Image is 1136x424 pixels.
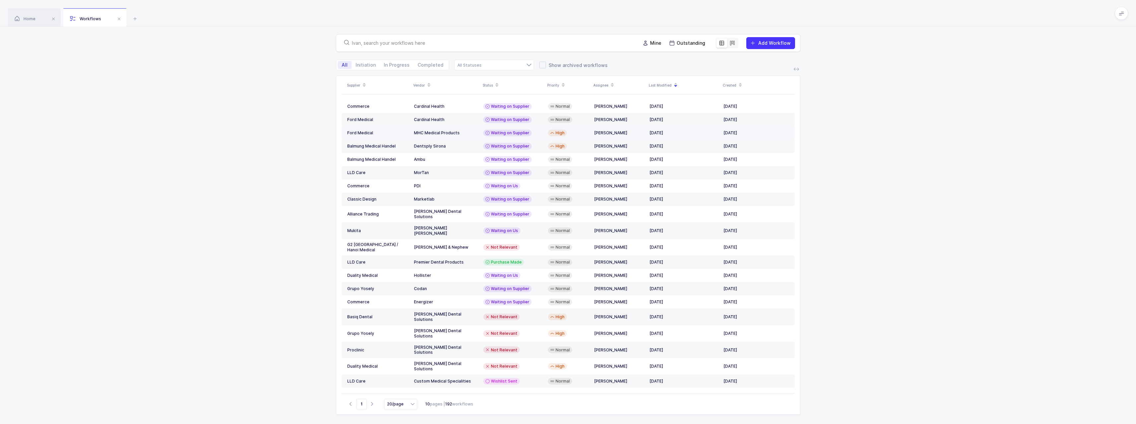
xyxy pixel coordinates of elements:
div: Cardinal Health [414,117,478,122]
div: [PERSON_NAME] [594,228,644,233]
div: Ford Medical [347,130,409,136]
div: Basiq Dental [347,314,409,320]
div: Grupo Yosely [347,331,409,336]
span: Normal [556,117,570,122]
div: [DATE] [723,117,789,122]
div: Ford Medical [347,117,409,122]
div: LLD Care [347,260,409,265]
input: Ivan, search your workflows here [352,40,632,46]
div: [PERSON_NAME] [594,197,644,202]
div: [PERSON_NAME] [594,379,644,384]
div: Commerce [347,183,409,189]
b: 10 [425,401,430,406]
div: Alliance Trading [347,212,409,217]
div: [DATE] [649,170,718,175]
div: [DATE] [723,212,789,217]
div: Supplier [347,80,409,91]
div: [PERSON_NAME] [594,157,644,162]
div: Proclinic [347,347,409,353]
div: [PERSON_NAME] [594,286,644,291]
div: [DATE] [723,314,789,320]
div: [DATE] [723,347,789,353]
span: Mine [650,40,661,46]
div: Marketlab [414,197,478,202]
span: Not Relevant [491,331,517,336]
div: [PERSON_NAME] [594,273,644,278]
div: Hollister [414,273,478,278]
div: [DATE] [649,299,718,305]
div: PDI [414,183,478,189]
div: Commerce [347,299,409,305]
div: [PERSON_NAME] [594,130,644,136]
span: Not Relevant [491,364,517,369]
span: Home [15,16,35,21]
span: Waiting on Supplier [491,286,529,291]
span: High [556,144,565,149]
div: [DATE] [723,299,789,305]
div: [DATE] [649,331,718,336]
div: [DATE] [723,286,789,291]
span: Normal [556,260,570,265]
div: Balmung Medical Handel [347,144,409,149]
div: [DATE] [723,197,789,202]
span: Normal [556,347,570,353]
span: Normal [556,228,570,233]
div: [PERSON_NAME] [594,144,644,149]
span: In Progress [384,63,410,67]
span: Initiation [356,63,376,67]
div: [PERSON_NAME] [594,331,644,336]
span: Waiting on Supplier [491,212,529,217]
span: Not Relevant [491,347,517,353]
span: Outstanding [677,40,705,46]
span: Not Relevant [491,314,517,320]
div: [DATE] [649,286,718,291]
div: [PERSON_NAME] [594,260,644,265]
div: Duality Medical [347,364,409,369]
div: MorTan [414,170,478,175]
span: Waiting on Supplier [491,157,529,162]
div: Assignee [593,80,645,91]
div: [DATE] [649,245,718,250]
span: Normal [556,299,570,305]
div: Codan [414,286,478,291]
div: Ambu [414,157,478,162]
span: Waiting on Supplier [491,299,529,305]
span: All [342,63,348,67]
div: [DATE] [723,331,789,336]
div: Grupo Yosely [347,286,409,291]
div: [DATE] [649,347,718,353]
div: [DATE] [723,170,789,175]
span: Go to [356,399,367,409]
div: [DATE] [649,157,718,162]
div: [DATE] [649,273,718,278]
span: Add Workflow [758,40,791,46]
div: [PERSON_NAME] [594,104,644,109]
div: [DATE] [723,130,789,136]
div: [DATE] [723,104,789,109]
span: Completed [418,63,443,67]
div: Custom Medical Specialities [414,379,478,384]
div: [DATE] [723,245,789,250]
div: [PERSON_NAME] [594,314,644,320]
span: Waiting on Us [491,228,518,233]
div: Premier Dental Products [414,260,478,265]
span: High [556,130,565,136]
div: [PERSON_NAME] Dental Solutions [414,312,478,322]
span: Normal [556,286,570,291]
span: Workflows [70,16,101,21]
span: Waiting on Supplier [491,117,529,122]
div: [PERSON_NAME] [594,212,644,217]
div: [PERSON_NAME] [594,347,644,353]
div: [DATE] [649,212,718,217]
div: [PERSON_NAME] [594,245,644,250]
div: [DATE] [649,379,718,384]
div: [PERSON_NAME] [PERSON_NAME] [414,225,478,236]
div: [DATE] [723,183,789,189]
span: Normal [556,273,570,278]
input: Select [384,399,417,409]
div: Balmung Medical Handel [347,157,409,162]
span: Normal [556,170,570,175]
div: LLD Care [347,379,409,384]
div: [PERSON_NAME] Dental Solutions [414,209,478,219]
span: Waiting on Supplier [491,104,529,109]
